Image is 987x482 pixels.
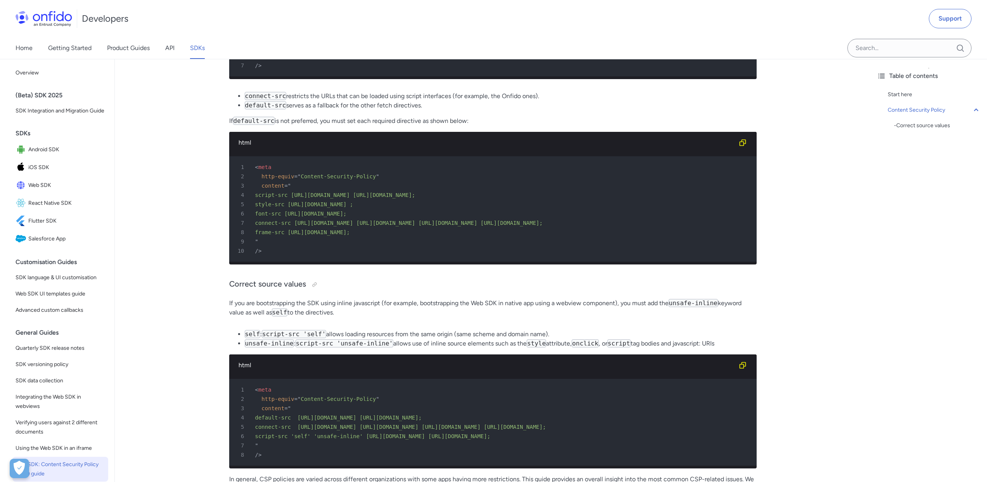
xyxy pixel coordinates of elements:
p: If you are bootstrapping the SDK using inline javascript (for example, bootstrapping the Web SDK ... [229,299,757,317]
span: style-src [URL][DOMAIN_NAME] ; [255,201,353,207]
img: IconAndroid SDK [16,144,28,155]
span: Web SDK UI templates guide [16,289,105,299]
a: API [165,37,175,59]
code: default-src [233,117,275,125]
span: " [255,442,258,449]
a: SDK language & UI customisation [12,270,108,285]
a: IconSalesforce AppSalesforce App [12,230,108,247]
h1: Developers [82,12,128,25]
span: < [255,164,258,170]
span: 10 [232,246,250,256]
span: 8 [232,450,250,460]
a: IconFlutter SDKFlutter SDK [12,212,108,230]
a: IconReact Native SDKReact Native SDK [12,195,108,212]
span: 7 [232,61,250,70]
span: Quarterly SDK release notes [16,344,105,353]
a: Getting Started [48,37,92,59]
a: IconWeb SDKWeb SDK [12,177,108,194]
span: = [294,173,297,180]
span: /> [255,62,262,69]
span: /> [255,248,262,254]
span: 4 [232,190,250,200]
span: 3 [232,181,250,190]
a: Using the Web SDK in an iframe [12,441,108,456]
li: restricts the URLs that can be loaded using script interfaces (for example, the Onfido ones). [245,92,757,101]
span: " [288,183,291,189]
code: unsafe-inline [669,299,718,307]
span: 4 [232,413,250,422]
span: " [376,173,379,180]
span: frame-src [URL][DOMAIN_NAME]; [255,229,350,235]
a: Advanced custom callbacks [12,302,108,318]
span: http-equiv [261,396,294,402]
a: Integrating the Web SDK in webviews [12,389,108,414]
code: style [527,339,546,347]
span: 7 [232,218,250,228]
span: = [294,396,297,402]
span: meta [258,164,271,170]
div: (Beta) SDK 2025 [16,88,111,103]
a: Web SDK: Content Security Policy (CSP) guide [12,457,108,482]
span: Web SDK: Content Security Policy (CSP) guide [16,460,105,479]
span: Using the Web SDK in an iframe [16,444,105,453]
div: Content Security Policy [888,105,981,115]
span: React Native SDK [28,198,105,209]
span: meta [258,387,271,393]
span: 2 [232,394,250,404]
span: Integrating the Web SDK in webviews [16,392,105,411]
div: Cookie Preferences [10,459,29,478]
span: default-src [URL][DOMAIN_NAME] [URL][DOMAIN_NAME]; [255,415,422,421]
code: unsafe-inline [245,339,294,347]
span: Web SDK [28,180,105,191]
div: Table of contents [877,71,981,81]
a: Support [929,9,971,28]
span: Content-Security-Policy [301,396,376,402]
code: script-src 'unsafe-inline' [296,339,393,347]
a: IconiOS SDKiOS SDK [12,159,108,176]
span: Android SDK [28,144,105,155]
code: self [245,330,261,338]
span: SDK Integration and Migration Guide [16,106,105,116]
img: Onfido Logo [16,11,72,26]
span: 2 [232,172,250,181]
span: /> [255,452,262,458]
span: 5 [232,422,250,432]
img: IconFlutter SDK [16,216,28,226]
span: 3 [232,404,250,413]
code: script [607,339,631,347]
code: default-src [245,101,287,109]
span: content [261,183,284,189]
span: font-src [URL][DOMAIN_NAME]; [255,211,347,217]
span: Content-Security-Policy [301,173,376,180]
span: Salesforce App [28,233,105,244]
a: SDK data collection [12,373,108,389]
span: 5 [232,200,250,209]
span: 1 [232,162,250,172]
a: Product Guides [107,37,150,59]
span: < [255,387,258,393]
img: IconiOS SDK [16,162,28,173]
img: IconSalesforce App [16,233,28,244]
div: html [239,361,735,370]
span: = [284,405,287,411]
span: SDK data collection [16,376,105,385]
code: connect-src [245,92,287,100]
a: IconAndroid SDKAndroid SDK [12,141,108,158]
a: SDKs [190,37,205,59]
button: Open Preferences [10,459,29,478]
code: script-src 'self' [262,330,326,338]
span: " [255,238,258,245]
a: SDK Integration and Migration Guide [12,103,108,119]
button: Copy code snippet button [735,358,750,373]
div: Start here [888,90,981,99]
span: Advanced custom callbacks [16,306,105,315]
span: = [284,183,287,189]
span: 6 [232,209,250,218]
li: : allows use of inline source elements such as the attribute, , or tag bodies and javascript: URIs [245,339,757,348]
span: 1 [232,385,250,394]
a: SDK versioning policy [12,357,108,372]
span: Verifying users against 2 different documents [16,418,105,437]
span: 6 [232,432,250,441]
span: 8 [232,228,250,237]
span: http-equiv [261,173,294,180]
